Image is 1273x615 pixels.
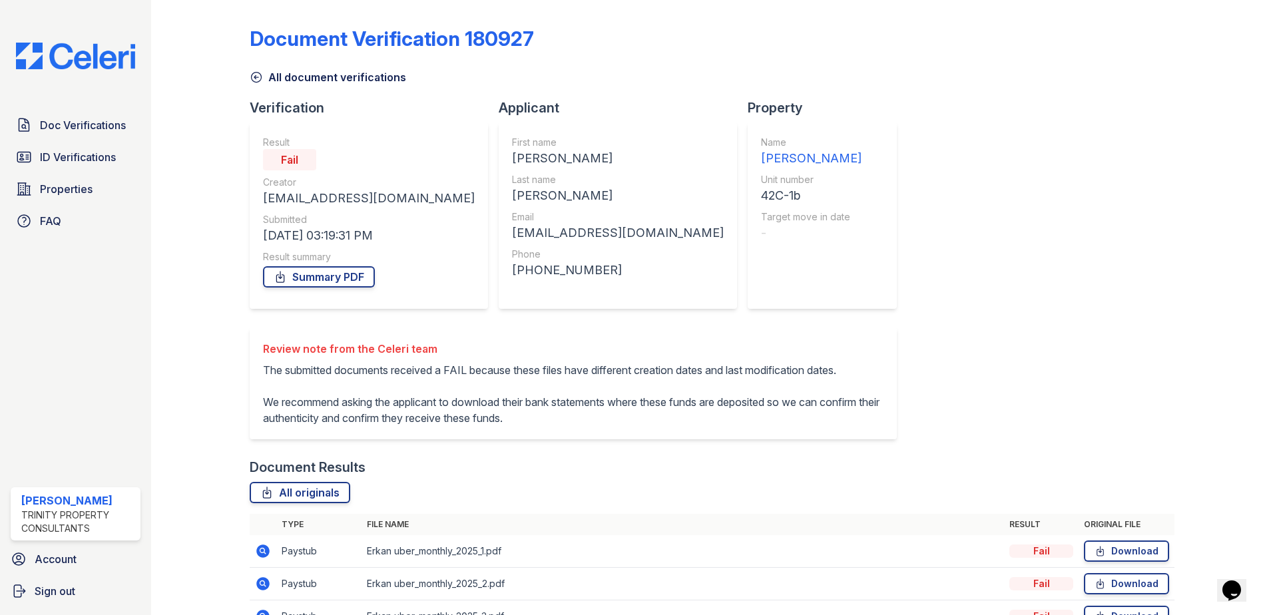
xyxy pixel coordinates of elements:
[1084,540,1169,562] a: Download
[250,458,366,477] div: Document Results
[512,149,724,168] div: [PERSON_NAME]
[1079,514,1174,535] th: Original file
[11,112,140,138] a: Doc Verifications
[761,173,862,186] div: Unit number
[250,99,499,117] div: Verification
[5,546,146,572] a: Account
[362,535,1004,568] td: Erkan uber_monthly_2025_1.pdf
[748,99,907,117] div: Property
[362,514,1004,535] th: File name
[40,117,126,133] span: Doc Verifications
[1217,562,1260,602] iframe: chat widget
[512,136,724,149] div: First name
[11,176,140,202] a: Properties
[276,514,362,535] th: Type
[761,136,862,149] div: Name
[250,27,534,51] div: Document Verification 180927
[276,568,362,600] td: Paystub
[40,213,61,229] span: FAQ
[276,535,362,568] td: Paystub
[1009,577,1073,590] div: Fail
[40,149,116,165] span: ID Verifications
[761,149,862,168] div: [PERSON_NAME]
[263,149,316,170] div: Fail
[250,69,406,85] a: All document verifications
[512,173,724,186] div: Last name
[263,176,475,189] div: Creator
[21,509,135,535] div: Trinity Property Consultants
[263,250,475,264] div: Result summary
[1004,514,1079,535] th: Result
[512,186,724,205] div: [PERSON_NAME]
[35,551,77,567] span: Account
[263,189,475,208] div: [EMAIL_ADDRESS][DOMAIN_NAME]
[761,136,862,168] a: Name [PERSON_NAME]
[761,224,862,242] div: -
[35,583,75,599] span: Sign out
[761,186,862,205] div: 42C-1b
[512,248,724,261] div: Phone
[512,224,724,242] div: [EMAIL_ADDRESS][DOMAIN_NAME]
[761,210,862,224] div: Target move in date
[21,493,135,509] div: [PERSON_NAME]
[1009,544,1073,558] div: Fail
[1084,573,1169,594] a: Download
[263,266,375,288] a: Summary PDF
[512,261,724,280] div: [PHONE_NUMBER]
[263,213,475,226] div: Submitted
[5,43,146,69] img: CE_Logo_Blue-a8612792a0a2168367f1c8372b55b34899dd931a85d93a1a3d3e32e68fde9ad4.png
[263,362,884,426] p: The submitted documents received a FAIL because these files have different creation dates and las...
[263,226,475,245] div: [DATE] 03:19:31 PM
[5,578,146,604] a: Sign out
[11,208,140,234] a: FAQ
[263,341,884,357] div: Review note from the Celeri team
[512,210,724,224] div: Email
[11,144,140,170] a: ID Verifications
[362,568,1004,600] td: Erkan uber_monthly_2025_2.pdf
[250,482,350,503] a: All originals
[499,99,748,117] div: Applicant
[40,181,93,197] span: Properties
[263,136,475,149] div: Result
